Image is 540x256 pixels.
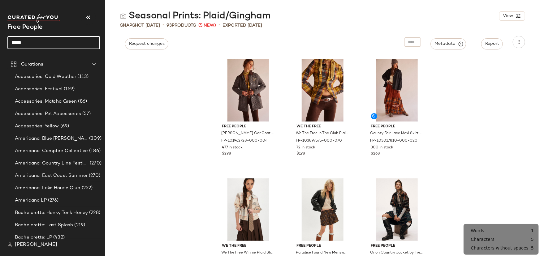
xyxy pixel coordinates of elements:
span: We The Free In The Club Plaid Top at Free People in Gold, Size: XL [296,131,348,136]
span: (219) [73,222,85,229]
img: svg%3e [7,242,12,247]
img: 102844941_014_a [217,178,279,241]
span: (113) [76,73,89,80]
span: Snapshot [DATE] [120,22,160,29]
button: Request changes [125,38,168,49]
span: (57) [81,110,91,117]
span: Accessories: Matcha Green [15,98,77,105]
div: Seasonal Prints: Plaid/Gingham [120,10,270,22]
span: Orion Country Jacket by Free People in Black, Size: L [370,250,423,256]
span: We The Free [296,124,349,130]
span: Americana: Lake House Club [15,185,80,192]
span: 477 in stock [222,145,243,151]
span: View [503,14,513,19]
span: $268 [371,151,380,157]
span: We The Free [222,243,274,249]
span: (159) [63,86,75,93]
span: Free People [296,243,349,249]
span: (276) [47,197,59,204]
span: (270) [89,160,102,167]
div: Products [166,22,196,29]
span: Curations [21,61,43,68]
span: (432) [52,234,65,241]
span: Request changes [129,41,165,46]
span: Free People [222,124,274,130]
span: [PERSON_NAME] [15,241,57,249]
span: Accessories: Yellow [15,123,59,130]
span: Bachelorette: Honky Tonk Honey [15,209,88,216]
span: Bachelorette: LP [15,234,52,241]
button: View [499,11,525,21]
span: (186) [88,147,101,155]
span: Free People [371,243,423,249]
span: (309) [88,135,102,142]
img: 103897575_070_0 [292,59,354,122]
span: Free People [371,124,423,130]
img: 103017810_020_0 [366,59,428,122]
span: (270) [88,172,101,179]
button: Metadata [431,38,466,49]
span: FP-103897575-000-070 [296,138,342,144]
img: svg%3e [120,13,126,19]
span: 72 in stock [296,145,315,151]
span: Bachelorette: Last Splash [15,222,73,229]
span: • [162,22,164,29]
span: 93 [166,23,172,28]
span: Accessories: Pet Accessories [15,110,81,117]
span: (69) [59,123,69,130]
span: (5 New) [198,22,216,29]
span: 300 in stock [371,145,394,151]
img: cfy_white_logo.C9jOOHJF.svg [7,14,60,23]
span: FP-103017810-000-020 [370,138,418,144]
p: Exported [DATE] [222,22,262,29]
span: Americana: East Coast Summer [15,172,88,179]
span: • [218,22,220,29]
span: Current Company Name [7,24,43,31]
span: Accessories: Cold Weather [15,73,76,80]
span: $198 [296,151,305,157]
span: Americana LP [15,197,47,204]
span: Paradise Found New Menswear Skort by Free People in Black, Size: L [296,250,348,256]
img: 102491206_001_a [292,178,354,241]
span: Americana: Blue [PERSON_NAME] Baby [15,135,88,142]
span: [PERSON_NAME] Car Coat Jacket by Free People in Grey, Size: XL [222,131,274,136]
span: We The Free Winnie Plaid Shirt at Free People in Tan, Size: M [222,250,274,256]
span: (86) [77,98,87,105]
span: Americana: Country Line Festival [15,160,89,167]
span: (228) [88,209,100,216]
img: 102653292_060_0 [366,178,428,241]
span: Americana: Campfire Collective [15,147,88,155]
span: (252) [80,185,93,192]
span: Metadata [434,41,463,47]
span: Accessories: Festival [15,86,63,93]
button: Report [481,38,503,49]
span: County Fair Lace Maxi Skirt by Free People in Brown, Size: US 12 [370,131,423,136]
span: FP-101962728-000-004 [222,138,268,144]
span: $298 [222,151,231,157]
img: 101962728_004_f [217,59,279,122]
span: Report [485,41,499,46]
